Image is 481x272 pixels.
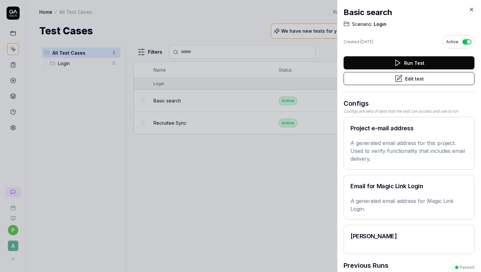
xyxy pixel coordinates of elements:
[446,39,458,45] span: Active
[350,182,468,190] h2: Email for Magic Link Login
[344,56,474,69] button: Run Test
[350,197,468,213] p: A generated email address for Magic Link Login.
[344,72,474,85] button: Edit test
[350,124,468,133] h2: Project e-mail address
[344,39,373,45] div: Created
[344,99,474,108] h3: Configs
[372,21,386,27] span: Login
[460,264,474,270] div: Passed
[344,261,388,270] h3: Previous Runs
[352,21,372,27] span: Scenario:
[360,39,373,44] time: [DATE]
[344,7,474,18] h2: Basic search
[350,139,468,163] p: A generated email address for this project. Used to verify functionality that includes email deli...
[350,232,468,241] h2: [PERSON_NAME]
[344,108,474,114] div: Configs are sets of data that the test can access and use to run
